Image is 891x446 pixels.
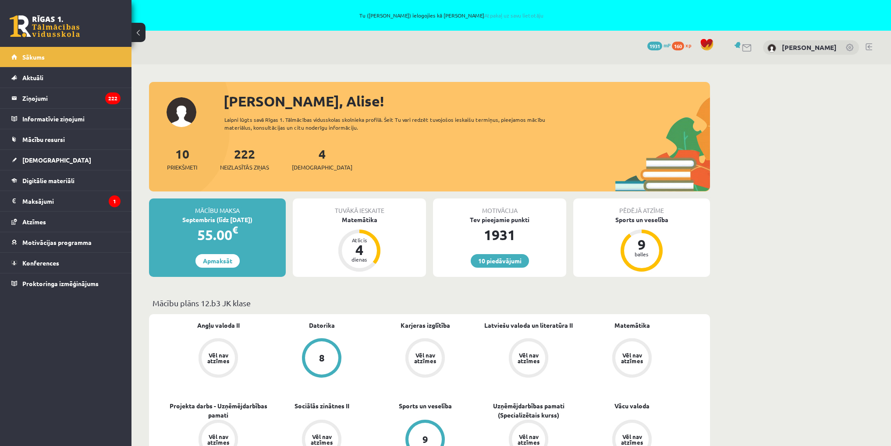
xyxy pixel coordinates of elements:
[628,251,655,257] div: balles
[620,352,644,364] div: Vēl nav atzīmes
[346,257,373,262] div: dienas
[11,232,121,252] a: Motivācijas programma
[433,224,566,245] div: 1931
[11,150,121,170] a: [DEMOGRAPHIC_DATA]
[672,42,696,49] a: 160 xp
[22,191,121,211] legend: Maksājumi
[292,163,352,172] span: [DEMOGRAPHIC_DATA]
[614,401,650,411] a: Vācu valoda
[224,91,710,112] div: [PERSON_NAME], Alise!
[22,74,43,81] span: Aktuāli
[309,434,334,445] div: Vēl nav atzīmes
[11,129,121,149] a: Mācību resursi
[167,146,197,172] a: 10Priekšmeti
[149,198,286,215] div: Mācību maksa
[149,215,286,224] div: Septembris (līdz [DATE])
[580,338,684,379] a: Vēl nav atzīmes
[293,215,426,273] a: Matemātika Atlicis 4 dienas
[11,47,121,67] a: Sākums
[11,191,121,211] a: Maksājumi1
[647,42,671,49] a: 1931 mP
[346,243,373,257] div: 4
[399,401,452,411] a: Sports un veselība
[224,116,561,131] div: Laipni lūgts savā Rīgas 1. Tālmācības vidusskolas skolnieka profilā. Šeit Tu vari redzēt tuvojošo...
[672,42,684,50] span: 160
[782,43,837,52] a: [PERSON_NAME]
[206,434,231,445] div: Vēl nav atzīmes
[167,338,270,379] a: Vēl nav atzīmes
[628,237,655,251] div: 9
[433,198,566,215] div: Motivācija
[614,321,650,330] a: Matemātika
[197,321,240,330] a: Angļu valoda II
[22,280,99,287] span: Proktoringa izmēģinājums
[195,254,240,268] a: Apmaksāt
[433,215,566,224] div: Tev pieejamie punkti
[309,321,335,330] a: Datorika
[11,88,121,108] a: Ziņojumi222
[109,195,121,207] i: 1
[516,352,541,364] div: Vēl nav atzīmes
[647,42,662,50] span: 1931
[685,42,691,49] span: xp
[346,237,373,243] div: Atlicis
[484,321,573,330] a: Latviešu valoda un literatūra II
[206,352,231,364] div: Vēl nav atzīmes
[293,198,426,215] div: Tuvākā ieskaite
[22,156,91,164] span: [DEMOGRAPHIC_DATA]
[422,435,428,444] div: 9
[22,238,92,246] span: Motivācijas programma
[22,135,65,143] span: Mācību resursi
[293,215,426,224] div: Matemātika
[232,223,238,236] span: €
[167,401,270,420] a: Projekta darbs - Uzņēmējdarbības pamati
[11,253,121,273] a: Konferences
[573,215,710,224] div: Sports un veselība
[220,146,269,172] a: 222Neizlasītās ziņas
[101,13,802,18] span: Tu ([PERSON_NAME]) ielogojies kā [PERSON_NAME]
[22,53,45,61] span: Sākums
[22,259,59,267] span: Konferences
[11,212,121,232] a: Atzīmes
[573,198,710,215] div: Pēdējā atzīme
[319,353,325,363] div: 8
[22,177,75,184] span: Digitālie materiāli
[270,338,373,379] a: 8
[664,42,671,49] span: mP
[767,44,776,53] img: Alise Strēlniece
[573,215,710,273] a: Sports un veselība 9 balles
[292,146,352,172] a: 4[DEMOGRAPHIC_DATA]
[620,434,644,445] div: Vēl nav atzīmes
[149,224,286,245] div: 55.00
[516,434,541,445] div: Vēl nav atzīmes
[11,170,121,191] a: Digitālie materiāli
[11,67,121,88] a: Aktuāli
[484,12,543,19] a: Atpakaļ uz savu lietotāju
[167,163,197,172] span: Priekšmeti
[153,297,706,309] p: Mācību plāns 12.b3 JK klase
[477,338,580,379] a: Vēl nav atzīmes
[295,401,349,411] a: Sociālās zinātnes II
[22,109,121,129] legend: Informatīvie ziņojumi
[401,321,450,330] a: Karjeras izglītība
[477,401,580,420] a: Uzņēmējdarbības pamati (Specializētais kurss)
[373,338,477,379] a: Vēl nav atzīmes
[22,218,46,226] span: Atzīmes
[10,15,80,37] a: Rīgas 1. Tālmācības vidusskola
[105,92,121,104] i: 222
[471,254,529,268] a: 10 piedāvājumi
[220,163,269,172] span: Neizlasītās ziņas
[413,352,437,364] div: Vēl nav atzīmes
[22,88,121,108] legend: Ziņojumi
[11,109,121,129] a: Informatīvie ziņojumi
[11,273,121,294] a: Proktoringa izmēģinājums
